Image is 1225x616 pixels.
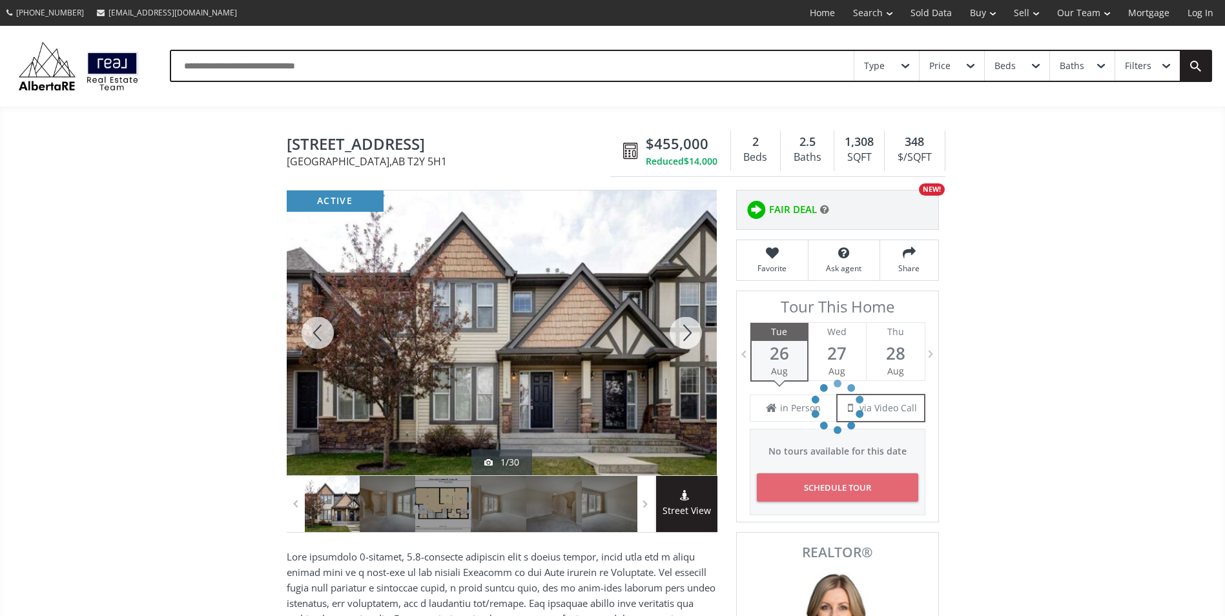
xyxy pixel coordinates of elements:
[815,263,873,274] span: Ask agent
[841,148,878,167] div: SQFT
[646,155,717,168] div: Reduced
[787,148,827,167] div: Baths
[484,456,519,469] div: 1/30
[108,7,237,18] span: [EMAIL_ADDRESS][DOMAIN_NAME]
[743,263,801,274] span: Favorite
[769,203,817,216] span: FAIR DEAL
[656,504,717,518] span: Street View
[845,134,874,150] span: 1,308
[743,197,769,223] img: rating icon
[737,148,774,167] div: Beds
[287,136,617,156] span: 114 Everridge Common SW
[16,7,84,18] span: [PHONE_NUMBER]
[684,155,717,168] span: $14,000
[646,134,708,154] span: $455,000
[891,134,938,150] div: 348
[887,263,932,274] span: Share
[1125,61,1151,70] div: Filters
[891,148,938,167] div: $/SQFT
[919,183,945,196] div: NEW!
[751,546,924,559] span: REALTOR®
[737,134,774,150] div: 2
[787,134,827,150] div: 2.5
[929,61,951,70] div: Price
[864,61,885,70] div: Type
[287,190,717,475] div: 114 Everridge Common SW Calgary, AB T2Y 5H1 - Photo 1 of 30
[287,190,384,212] div: active
[13,39,144,94] img: Logo
[287,156,617,167] span: [GEOGRAPHIC_DATA] , AB T2Y 5H1
[1060,61,1084,70] div: Baths
[90,1,243,25] a: [EMAIL_ADDRESS][DOMAIN_NAME]
[994,61,1016,70] div: Beds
